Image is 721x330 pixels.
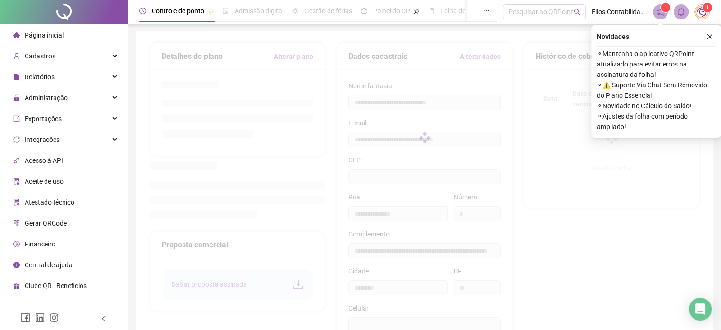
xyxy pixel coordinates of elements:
[13,157,20,164] span: api
[656,8,665,16] span: notification
[139,8,146,14] span: clock-circle
[592,7,647,17] span: Ellos Contabilidade Consultiva
[25,282,87,290] span: Clube QR - Beneficios
[13,53,20,59] span: user-add
[25,115,62,123] span: Exportações
[49,313,59,322] span: instagram
[677,8,685,16] span: bell
[13,74,20,80] span: file
[664,4,667,11] span: 1
[597,31,631,42] span: Novidades !
[689,298,712,321] div: Open Intercom Messenger
[25,52,55,60] span: Cadastros
[703,3,712,12] sup: Atualize o seu contato no menu Meus Dados
[597,111,715,132] span: ⚬ Ajustes da folha com período ampliado!
[25,94,68,102] span: Administração
[661,3,670,12] sup: 1
[13,262,20,268] span: info-circle
[25,219,67,227] span: Gerar QRCode
[695,5,709,19] img: 80208
[235,7,283,15] span: Admissão digital
[25,157,63,164] span: Acesso à API
[597,80,715,101] span: ⚬ ⚠️ Suporte Via Chat Será Removido do Plano Essencial
[25,31,64,39] span: Página inicial
[597,101,715,111] span: ⚬ Novidade no Cálculo do Saldo!
[428,8,435,14] span: book
[13,283,20,289] span: gift
[574,9,581,16] span: search
[13,136,20,143] span: sync
[13,115,20,122] span: export
[25,73,55,81] span: Relatórios
[35,313,45,322] span: linkedin
[152,7,204,15] span: Controle de ponto
[292,8,299,14] span: sun
[483,8,490,14] span: ellipsis
[13,32,20,38] span: home
[706,4,709,11] span: 1
[706,33,713,40] span: close
[208,9,214,14] span: pushpin
[13,220,20,226] span: qrcode
[304,7,352,15] span: Gestão de férias
[222,8,229,14] span: file-done
[25,240,55,248] span: Financeiro
[25,178,64,185] span: Aceite de uso
[13,178,20,185] span: audit
[25,198,74,206] span: Atestado técnico
[13,199,20,206] span: solution
[13,241,20,247] span: dollar
[440,7,501,15] span: Folha de pagamento
[414,9,420,14] span: pushpin
[25,261,73,269] span: Central de ajuda
[100,315,107,322] span: left
[25,136,60,143] span: Integrações
[13,94,20,101] span: lock
[361,8,367,14] span: dashboard
[373,7,410,15] span: Painel do DP
[597,48,715,80] span: ⚬ Mantenha o aplicativo QRPoint atualizado para evitar erros na assinatura da folha!
[21,313,30,322] span: facebook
